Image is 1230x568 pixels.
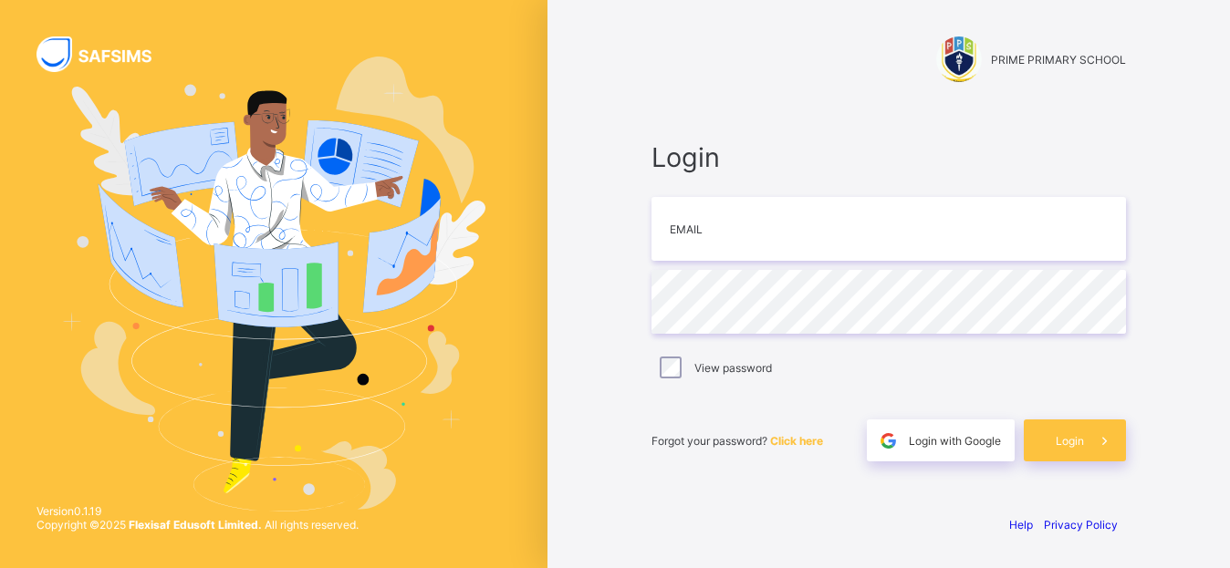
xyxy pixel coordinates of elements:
a: Help [1009,518,1033,532]
span: Login [651,141,1126,173]
span: Login [1056,434,1084,448]
img: SAFSIMS Logo [36,36,173,72]
img: google.396cfc9801f0270233282035f929180a.svg [878,430,899,451]
span: Forgot your password? [651,434,823,448]
span: Login with Google [909,434,1001,448]
label: View password [694,361,772,375]
span: Version 0.1.19 [36,504,359,518]
a: Privacy Policy [1044,518,1118,532]
span: PRIME PRIMARY SCHOOL [991,53,1126,67]
strong: Flexisaf Edusoft Limited. [129,518,262,532]
span: Copyright © 2025 All rights reserved. [36,518,359,532]
a: Click here [770,434,823,448]
img: Hero Image [62,57,485,511]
